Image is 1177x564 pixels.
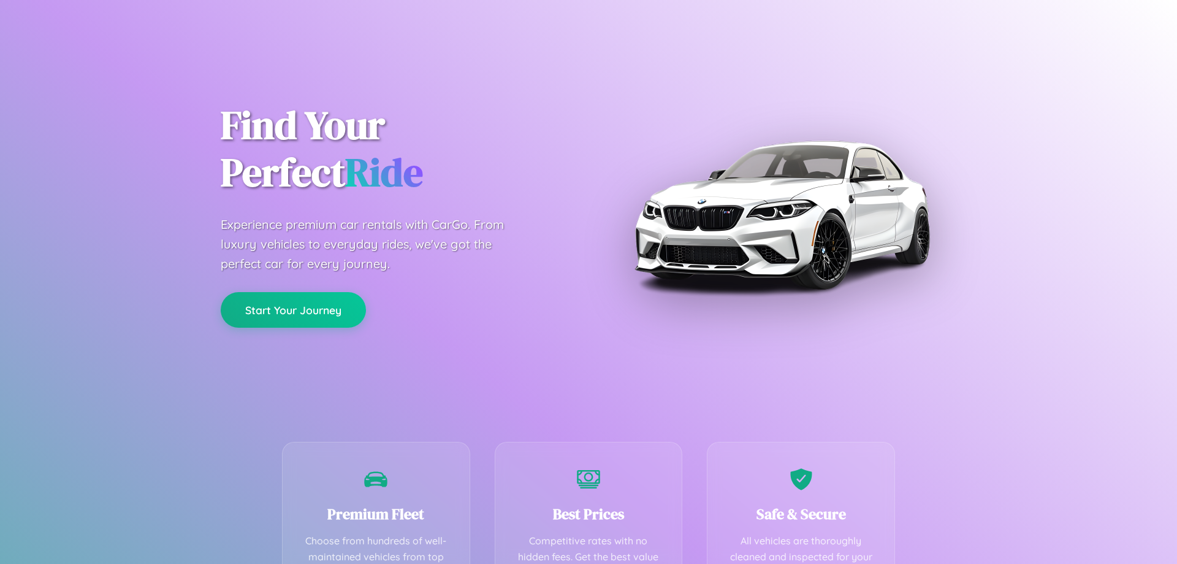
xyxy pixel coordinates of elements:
[221,102,570,196] h1: Find Your Perfect
[726,504,876,524] h3: Safe & Secure
[221,215,527,274] p: Experience premium car rentals with CarGo. From luxury vehicles to everyday rides, we've got the ...
[345,145,423,199] span: Ride
[221,292,366,328] button: Start Your Journey
[301,504,451,524] h3: Premium Fleet
[628,61,935,368] img: Premium BMW car rental vehicle
[514,504,664,524] h3: Best Prices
